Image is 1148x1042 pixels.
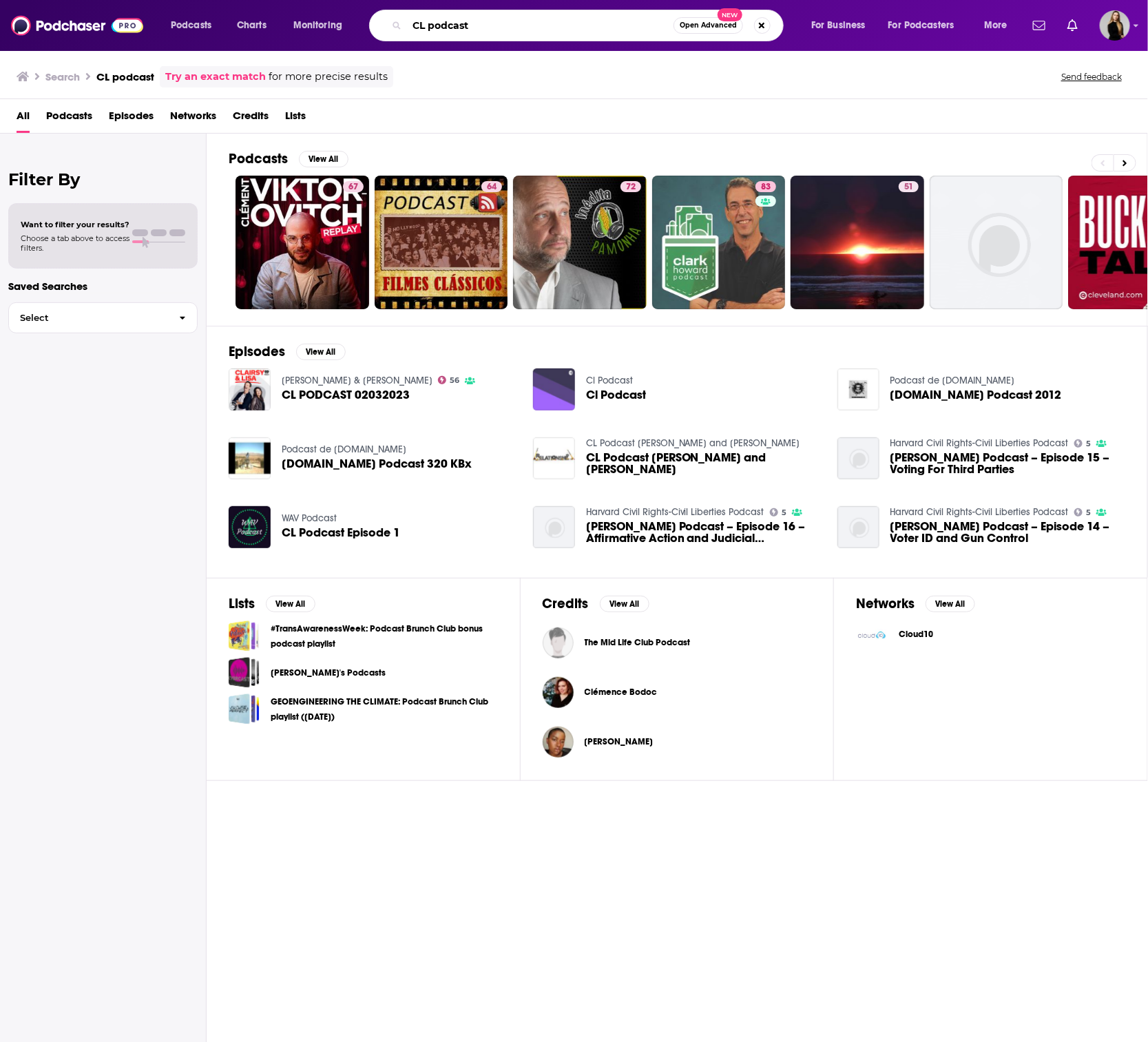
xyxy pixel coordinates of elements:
button: Select [8,302,198,333]
span: All [17,105,30,133]
div: Search podcasts, credits, & more... [382,10,797,41]
span: Podcasts [171,16,211,35]
img: Clémence Bodoc [543,677,574,708]
a: Djlonchoradio.cl Podcast 2012 [890,389,1062,401]
a: CL Podcast Alan and Timmy [586,452,821,475]
span: Want to filter your results? [21,220,129,229]
span: [DOMAIN_NAME] Podcast 320 KBx [282,458,472,470]
span: CL Podcast Episode 1 [282,527,400,539]
a: CL PODCAST 02032023 [229,368,271,410]
a: 67 [236,176,369,309]
span: 64 [487,180,497,194]
a: [PERSON_NAME]'s Podcasts [271,665,386,680]
span: 72 [626,180,636,194]
img: Podchaser - Follow, Share and Rate Podcasts [11,12,143,39]
h2: Credits [543,595,589,612]
button: open menu [802,14,883,37]
a: CL PODCAST 02032023 [282,389,410,401]
a: Harvard Civil Rights-Civil Liberties Podcast [586,506,764,518]
a: 5 [1074,508,1092,517]
span: [PERSON_NAME] [585,736,654,747]
span: [PERSON_NAME] Podcast – Episode 14 – Voter ID and Gun Control [890,521,1125,544]
a: DjLonchoradio.cl Podcast 320 KBx [282,458,472,470]
a: 5 [1074,439,1092,448]
img: DjLonchoradio.cl Podcast 320 KBx [229,437,271,479]
h3: CL podcast [96,70,154,83]
a: Cloud10 logoCloud10 [856,621,1125,652]
img: CL Podcast Alan and Timmy [533,437,575,479]
a: Podcasts [46,105,92,133]
a: GEOENGINEERING THE CLIMATE: Podcast Brunch Club playlist ([DATE]) [271,694,498,725]
a: Lisa & Russell [282,375,432,386]
h2: Networks [856,595,915,612]
button: open menu [879,14,974,37]
span: GEOENGINEERING THE CLIMATE: Podcast Brunch Club playlist (October 2021) [229,694,260,725]
img: User Profile [1100,10,1130,41]
button: Show profile menu [1100,10,1130,41]
a: 72 [620,181,641,192]
a: ListsView All [229,595,315,612]
a: CR-CL Podcast – Episode 16 – Affirmative Action and Judicial Nominations [533,506,575,548]
img: CR-CL Podcast – Episode 15 – Voting For Third Parties [837,437,879,479]
a: EpisodesView All [229,343,346,360]
button: Send feedback [1057,71,1126,83]
a: CreditsView All [543,595,649,612]
a: Harvard Civil Rights-Civil Liberties Podcast [890,506,1069,518]
button: View All [296,344,346,360]
a: Lists [285,105,306,133]
a: 5 [770,508,787,517]
span: 51 [904,180,913,194]
a: Episodes [109,105,154,133]
a: 56 [438,376,460,384]
span: For Podcasters [888,16,954,35]
span: More [984,16,1008,35]
a: 83 [652,176,786,309]
span: 83 [761,180,771,194]
span: For Business [811,16,866,35]
a: CR-CL Podcast – Episode 14 – Voter ID and Gun Control [890,521,1125,544]
button: Open AdvancedNew [674,17,743,34]
img: Cloud10 logo [856,621,888,652]
span: Choose a tab above to access filters. [21,233,129,253]
p: Saved Searches [8,280,198,293]
a: Cl Podcast [586,375,633,386]
a: Networks [170,105,216,133]
span: Credits [233,105,269,133]
span: [DOMAIN_NAME] Podcast 2012 [890,389,1062,401]
a: NetworksView All [856,595,975,612]
span: #TransAwarenessWeek: Podcast Brunch Club bonus podcast playlist [229,621,260,652]
span: Clay's Podcasts [229,657,260,688]
a: 51 [899,181,919,192]
span: for more precise results [269,69,388,85]
a: CR-CL Podcast – Episode 15 – Voting For Third Parties [890,452,1125,475]
a: PodcastsView All [229,150,348,167]
a: 64 [375,176,508,309]
button: Clarène KlarkeClarène Klarke [543,720,812,764]
span: Select [9,313,168,322]
span: 67 [348,180,358,194]
img: Djlonchoradio.cl Podcast 2012 [837,368,879,410]
a: 72 [513,176,647,309]
span: The Mid Life Club Podcast [585,637,691,648]
a: Clarène Klarke [543,727,574,758]
a: 51 [791,176,924,309]
button: open menu [284,14,360,37]
span: 5 [1086,510,1091,516]
a: 83 [755,181,776,192]
a: CL Podcast Alan and Timmy [586,437,800,449]
a: Clémence Bodoc [585,687,658,698]
h2: Filter By [8,169,198,189]
img: CL Podcast Episode 1 [229,506,271,548]
span: Cl Podcast [586,389,646,401]
button: View All [926,596,975,612]
a: Charts [228,14,275,37]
